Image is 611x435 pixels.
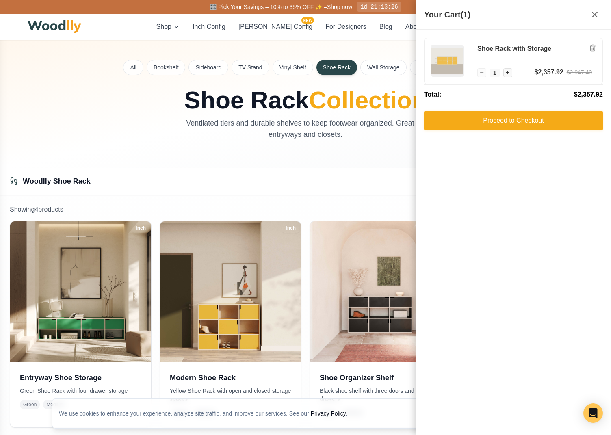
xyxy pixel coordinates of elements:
button: For Designers [325,22,366,32]
h3: Shoe Organizer Shelf [320,372,441,383]
h3: Shoe Rack with Storage [477,45,592,53]
div: Inch [282,224,299,233]
p: Black shoe shelf with three doors and three drawers [320,387,441,403]
button: Shop [156,22,180,32]
span: 🎛️ Pick Your Savings – 10% to 35% OFF ✨ – [210,4,327,10]
button: Vinyl Shelf [273,60,313,75]
button: Blog [379,22,392,32]
button: About Us [405,22,432,32]
div: $2,357.92 [535,67,563,77]
a: Woodlly Shoe Rack [23,177,91,185]
img: Shoe Organizer Shelf [310,221,451,362]
button: Increase quantity [503,68,512,77]
button: Bookshelf [147,60,185,75]
div: 1d 21:13:26 [357,2,401,12]
button: Proceed to Checkout [424,111,603,130]
span: Total: [424,90,441,100]
button: Wall Storage [360,60,407,75]
button: Shoe Rack [316,60,357,75]
span: Collection [309,87,427,114]
button: All [123,60,143,75]
a: Privacy Policy [311,410,346,417]
span: 1 [490,69,500,77]
button: Sideboard [188,60,228,75]
img: Woodlly [28,20,81,33]
img: Modern Shoe Rack [160,221,301,362]
span: $2,357.92 [574,90,603,100]
img: Entryway Shoe Storage [10,221,151,362]
p: Showing 4 product s [10,205,601,214]
button: Remove item [587,42,598,54]
div: Inch [132,224,149,233]
button: Dresser [410,60,444,75]
h3: Modern Shoe Rack [170,372,291,383]
span: NEW [301,17,314,24]
img: Shoe Rack with Storage [431,45,463,77]
p: Yellow Shoe Rack with open and closed storage spaces [170,387,291,403]
button: Inch Config [193,22,225,32]
div: $2,947.40 [567,68,592,77]
h3: Entryway Shoe Storage [20,372,141,383]
p: Ventilated tiers and durable shelves to keep footwear organized. Great for entryways and closets. [169,117,442,140]
button: TV Stand [232,60,269,75]
p: Green Shoe Rack with four drawer storage [20,387,141,395]
div: Open Intercom Messenger [583,403,603,423]
button: [PERSON_NAME] ConfigNEW [238,22,312,32]
a: Shop now [327,4,352,10]
div: We use cookies to enhance your experience, analyze site traffic, and improve our services. See our . [59,409,354,418]
h1: Shoe Rack [123,88,487,113]
h2: Your Cart (1) [424,9,470,21]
